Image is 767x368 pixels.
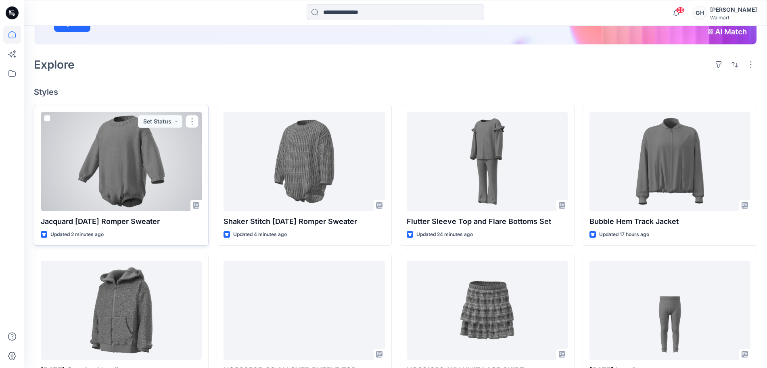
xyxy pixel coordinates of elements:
[41,261,202,360] a: Halloween Cosplay Hoodie
[710,5,757,15] div: [PERSON_NAME]
[692,6,707,20] div: GH
[34,58,75,71] h2: Explore
[224,112,385,211] a: Shaker Stitch Halloween Romper Sweater
[407,216,568,227] p: Flutter Sleeve Top and Flare Bottoms Set
[676,7,685,13] span: 68
[41,216,202,227] p: Jacquard [DATE] Romper Sweater
[407,112,568,211] a: Flutter Sleeve Top and Flare Bottoms Set
[589,216,750,227] p: Bubble Hem Track Jacket
[589,261,750,360] a: Halloween Legging
[416,230,473,239] p: Updated 24 minutes ago
[233,230,287,239] p: Updated 4 minutes ago
[41,112,202,211] a: Jacquard Halloween Romper Sweater
[589,112,750,211] a: Bubble Hem Track Jacket
[710,15,757,21] div: Walmart
[224,261,385,360] a: HQ260585_SS ALLOVER RUFFLE TOP
[34,87,757,97] h4: Styles
[599,230,649,239] p: Updated 17 hours ago
[50,230,104,239] p: Updated 2 minutes ago
[224,216,385,227] p: Shaker Stitch [DATE] Romper Sweater
[407,261,568,360] a: HQ021288_WN KNIT LACE SKIRT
